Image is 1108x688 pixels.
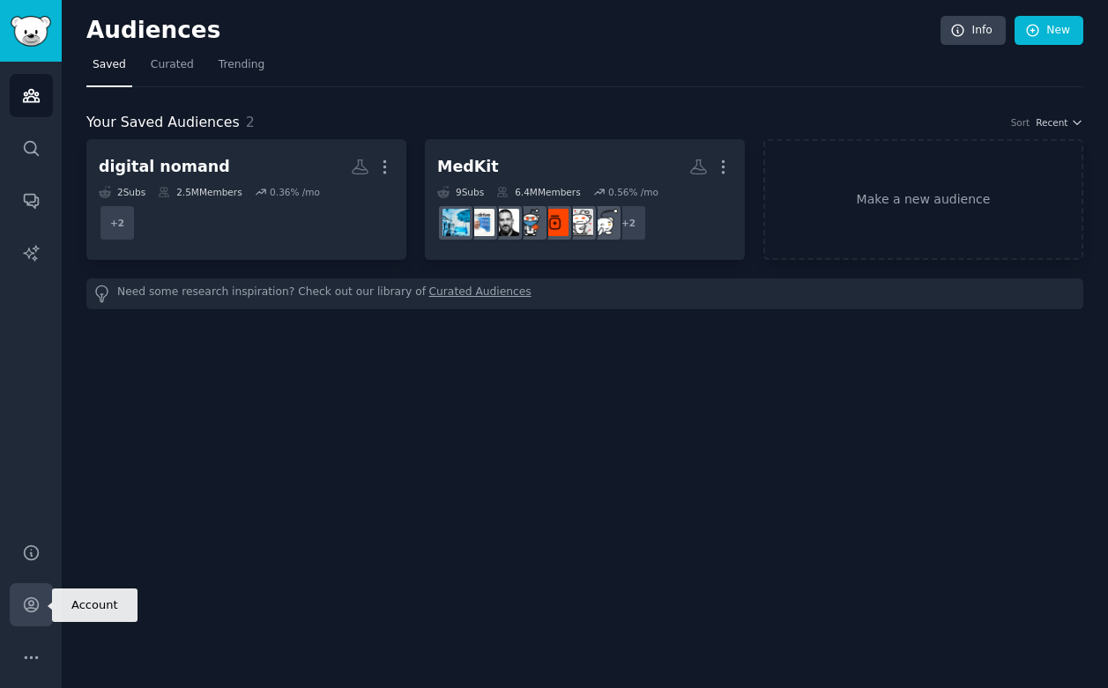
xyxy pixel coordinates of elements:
[1011,116,1030,129] div: Sort
[270,186,320,198] div: 0.36 % /mo
[425,139,745,260] a: MedKit9Subs6.4MMembers0.56% /mo+2AnxietyChronicPainAskDocsHealthHubermanLabPeterAttiaBiohackers
[86,278,1083,309] div: Need some research inspiration? Check out our library of
[429,285,532,303] a: Curated Audiences
[763,139,1083,260] a: Make a new audience
[941,16,1006,46] a: Info
[86,139,406,260] a: digital nomand2Subs2.5MMembers0.36% /mo+2
[610,204,647,241] div: + 2
[517,209,544,236] img: Health
[246,114,255,130] span: 2
[591,209,618,236] img: Anxiety
[99,204,136,241] div: + 2
[467,209,495,236] img: PeterAttia
[442,209,470,236] img: Biohackers
[151,57,194,73] span: Curated
[212,51,271,87] a: Trending
[1015,16,1083,46] a: New
[1036,116,1067,129] span: Recent
[566,209,593,236] img: ChronicPain
[93,57,126,73] span: Saved
[86,112,240,134] span: Your Saved Audiences
[86,17,941,45] h2: Audiences
[99,156,230,178] div: digital nomand
[608,186,658,198] div: 0.56 % /mo
[145,51,200,87] a: Curated
[86,51,132,87] a: Saved
[158,186,242,198] div: 2.5M Members
[219,57,264,73] span: Trending
[541,209,569,236] img: AskDocs
[437,156,499,178] div: MedKit
[11,16,51,47] img: GummySearch logo
[1036,116,1083,129] button: Recent
[437,186,484,198] div: 9 Sub s
[492,209,519,236] img: HubermanLab
[99,186,145,198] div: 2 Sub s
[496,186,580,198] div: 6.4M Members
